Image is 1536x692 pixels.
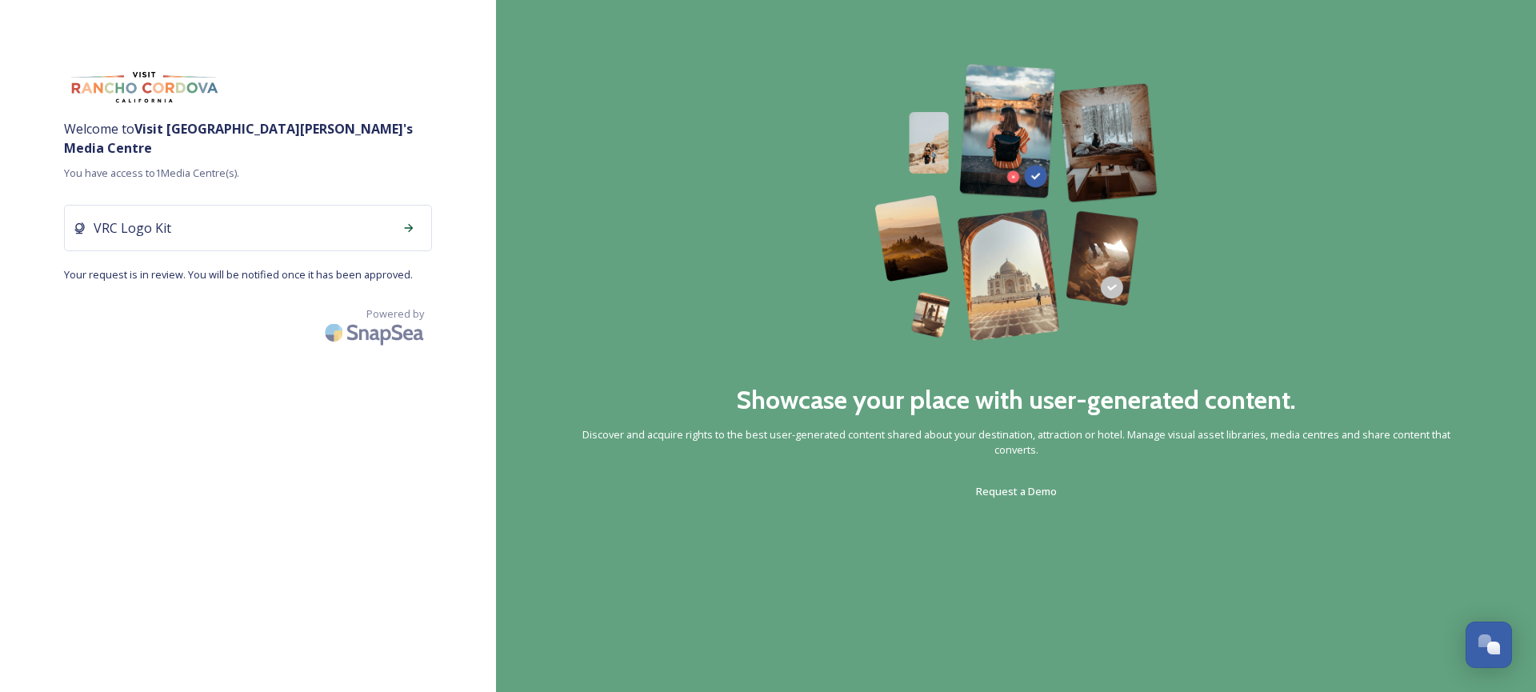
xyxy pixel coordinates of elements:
[560,427,1472,458] span: Discover and acquire rights to the best user-generated content shared about your destination, att...
[64,166,432,181] span: You have access to 1 Media Centre(s).
[366,306,424,322] span: Powered by
[736,381,1296,419] h2: Showcase your place with user-generated content.
[874,64,1157,341] img: 63b42ca75bacad526042e722_Group%20154-p-800.png
[64,119,432,158] span: Welcome to
[64,120,413,157] strong: Visit [GEOGRAPHIC_DATA][PERSON_NAME] 's Media Centre
[64,267,432,282] span: Your request is in review. You will be notified once it has been approved.
[64,205,432,259] a: VRC Logo Kit
[64,64,224,111] img: VRC%20Rainbow%20Horizontal%20Logo%20-%20Black%20text.png
[1466,622,1512,668] button: Open Chat
[320,314,432,351] img: SnapSea Logo
[94,218,171,238] span: VRC Logo Kit
[976,482,1057,501] a: Request a Demo
[976,484,1057,498] span: Request a Demo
